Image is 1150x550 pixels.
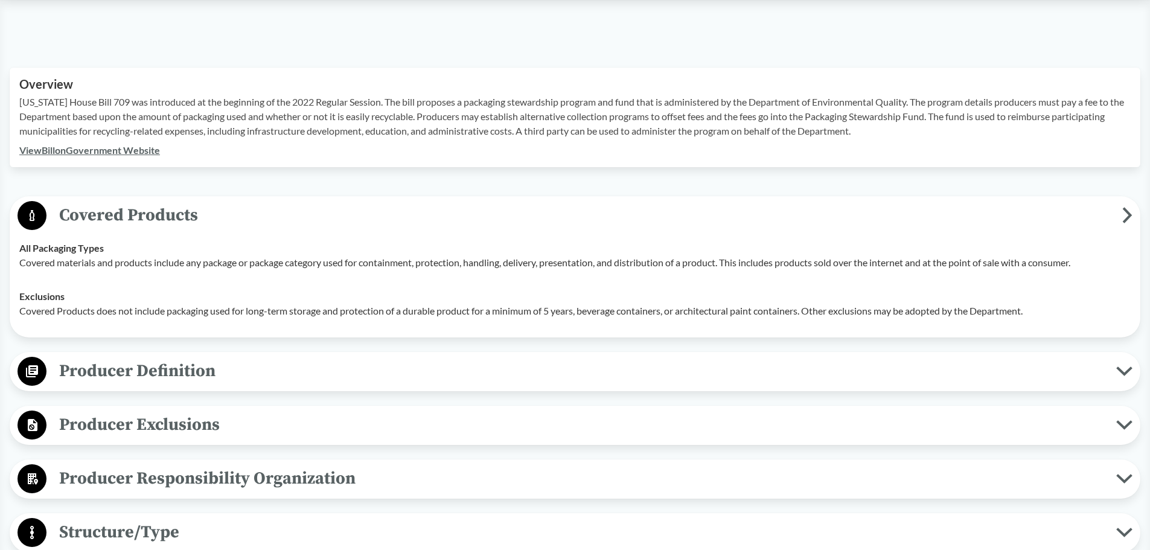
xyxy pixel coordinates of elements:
button: Producer Responsibility Organization [14,464,1136,494]
p: [US_STATE] House Bill 709 was introduced at the beginning of the 2022 Regular Session. The bill p... [19,95,1131,138]
span: Structure/Type [46,519,1116,546]
h2: Overview [19,77,1131,91]
span: Producer Responsibility Organization [46,465,1116,492]
strong: Exclusions [19,290,65,302]
strong: All Packaging Types [19,242,104,254]
a: ViewBillonGovernment Website [19,144,160,156]
p: Covered Products does not include packaging used for long-term storage and protection of a durabl... [19,304,1131,318]
span: Producer Definition [46,357,1116,385]
button: Structure/Type [14,517,1136,548]
span: Covered Products [46,202,1122,229]
p: Covered materials and products include any package or package category used for containment, prot... [19,255,1131,270]
button: Producer Exclusions [14,410,1136,441]
button: Covered Products [14,200,1136,231]
button: Producer Definition [14,356,1136,387]
span: Producer Exclusions [46,411,1116,438]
